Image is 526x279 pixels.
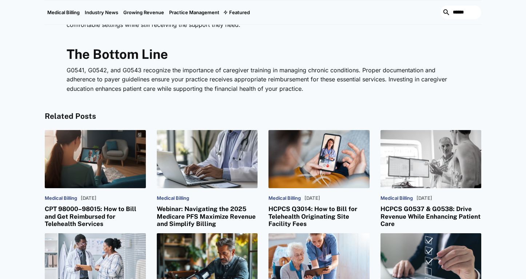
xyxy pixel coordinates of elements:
[45,112,481,121] h4: Related Posts
[82,0,121,24] a: Industry News
[67,46,168,62] strong: The Bottom Line
[167,0,222,24] a: Practice Management
[157,130,258,228] a: Medical BillingWebinar: Navigating the 2025 Medicare PFS Maximize Revenue and Simplify Billing
[304,195,320,201] p: [DATE]
[222,0,252,24] div: Featured
[157,205,258,227] h3: Webinar: Navigating the 2025 Medicare PFS Maximize Revenue and Simplify Billing
[121,0,167,24] a: Growing Revenue
[67,66,459,94] p: G0541, G0542, and G0543 recognize the importance of caregiver training in managing chronic condit...
[417,195,432,201] p: [DATE]
[380,130,482,228] a: Medical Billing[DATE]HCPCS G0537 & G0538: Drive Revenue While Enhancing Patient Care
[45,0,82,24] a: Medical Billing
[268,130,370,228] a: Medical Billing[DATE]HCPCS Q3014: How to Bill for Telehealth Originating Site Facility Fees
[157,195,189,201] p: Medical Billing
[268,195,301,201] p: Medical Billing
[45,195,77,201] p: Medical Billing
[67,33,459,43] p: ‍
[45,130,146,228] a: Medical Billing[DATE]CPT 98000–98015: How to Bill and Get Reimbursed for Telehealth Services
[268,205,370,227] h3: HCPCS Q3014: How to Bill for Telehealth Originating Site Facility Fees
[229,9,250,15] div: Featured
[45,205,146,227] h3: CPT 98000–98015: How to Bill and Get Reimbursed for Telehealth Services
[380,195,413,201] p: Medical Billing
[81,195,96,201] p: [DATE]
[380,205,482,227] h3: HCPCS G0537 & G0538: Drive Revenue While Enhancing Patient Care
